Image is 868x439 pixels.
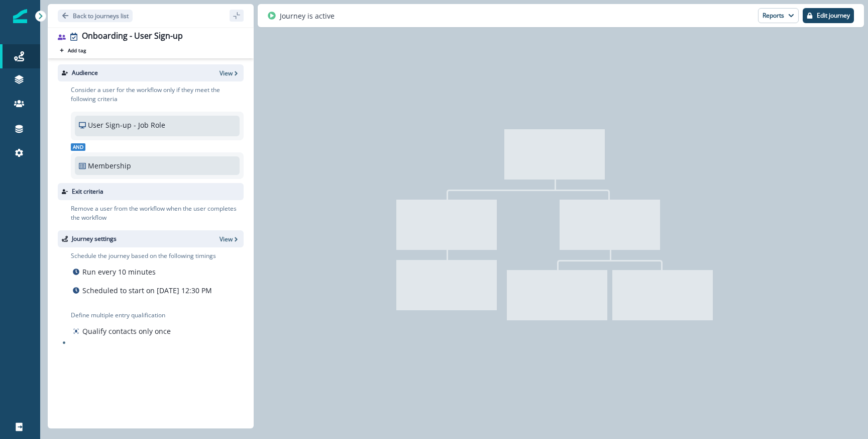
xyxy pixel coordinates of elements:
[220,69,233,77] p: View
[58,10,133,22] button: Go back
[803,8,854,23] button: Edit journey
[82,267,156,277] p: Run every 10 minutes
[71,311,173,320] p: Define multiple entry qualification
[88,120,165,130] p: User Sign-up - Job Role
[230,10,244,22] button: sidebar collapse toggle
[82,326,171,336] p: Qualify contacts only once
[58,46,88,54] button: Add tag
[88,160,131,171] p: Membership
[82,31,183,42] div: Onboarding - User Sign-up
[72,187,103,196] p: Exit criteria
[817,12,850,19] p: Edit journey
[68,47,86,53] p: Add tag
[220,235,240,243] button: View
[280,11,335,21] p: Journey is active
[71,143,85,151] span: And
[72,234,117,243] p: Journey settings
[71,85,244,104] p: Consider a user for the workflow only if they meet the following criteria
[71,251,216,260] p: Schedule the journey based on the following timings
[13,9,27,23] img: Inflection
[220,69,240,77] button: View
[82,285,212,296] p: Scheduled to start on [DATE] 12:30 PM
[758,8,799,23] button: Reports
[71,204,244,222] p: Remove a user from the workflow when the user completes the workflow
[73,12,129,20] p: Back to journeys list
[220,235,233,243] p: View
[72,68,98,77] p: Audience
